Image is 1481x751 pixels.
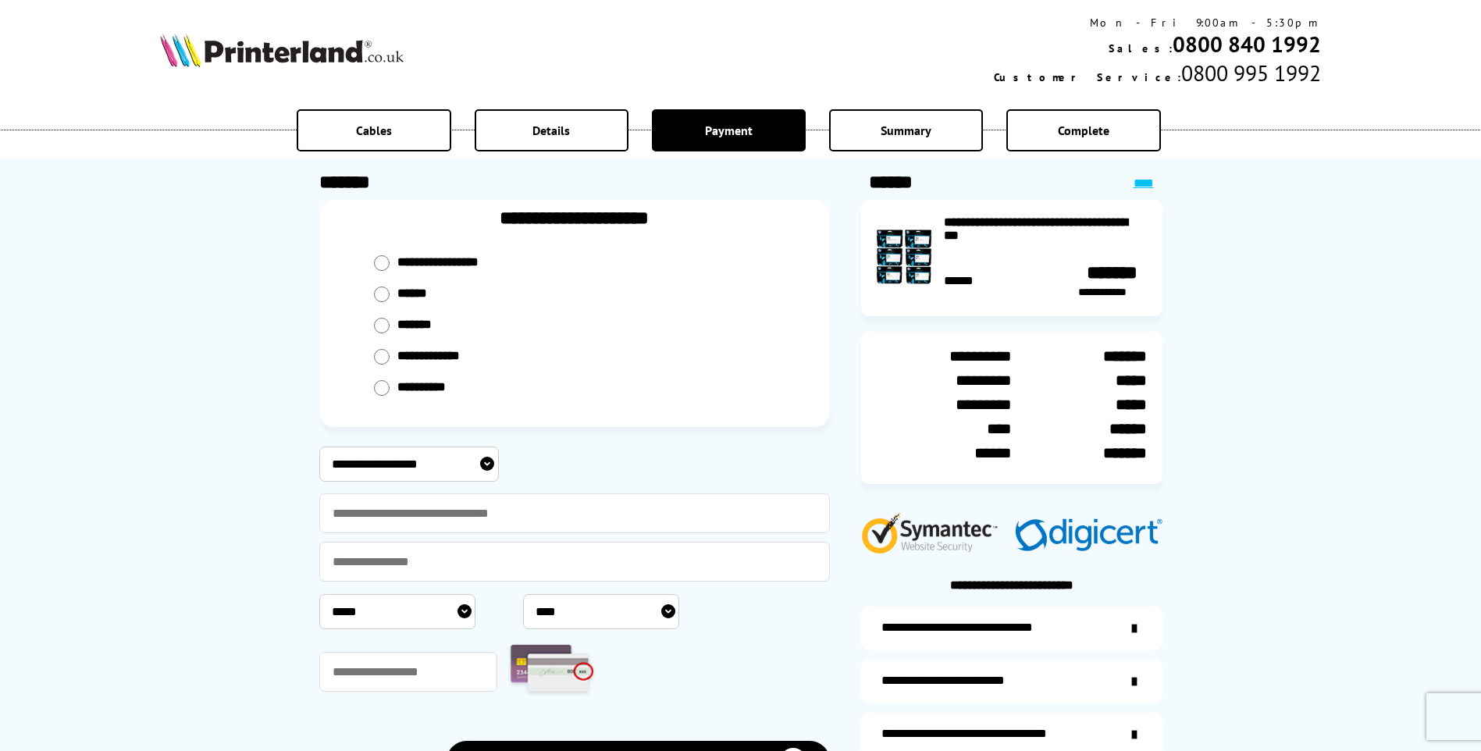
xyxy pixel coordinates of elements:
span: 0800 995 1992 [1181,59,1321,87]
span: Sales: [1109,41,1173,55]
span: Customer Service: [994,70,1181,84]
span: Summary [881,123,931,138]
div: Mon - Fri 9:00am - 5:30pm [994,16,1321,30]
a: items-arrive [861,660,1162,703]
img: Printerland Logo [160,33,404,67]
span: Details [532,123,570,138]
a: 0800 840 1992 [1173,30,1321,59]
span: Cables [356,123,392,138]
span: Complete [1058,123,1109,138]
span: Payment [705,123,753,138]
a: additional-ink [861,607,1162,650]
